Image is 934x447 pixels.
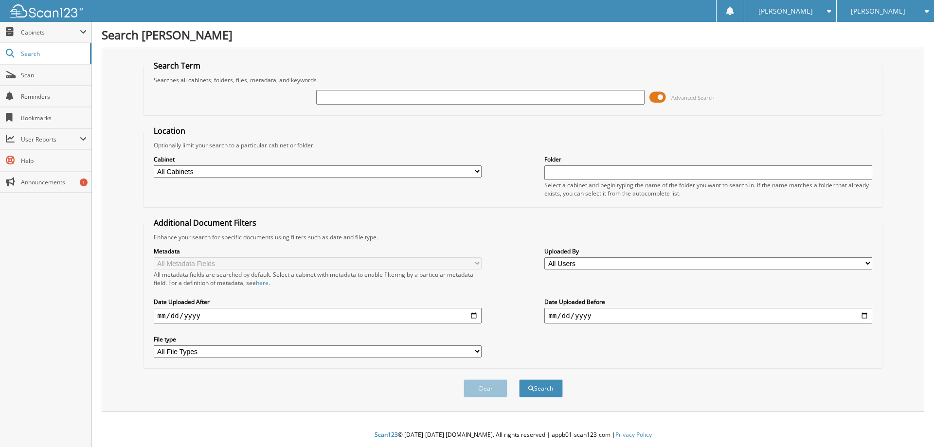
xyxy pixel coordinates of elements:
legend: Search Term [149,60,205,71]
label: Uploaded By [544,247,872,255]
legend: Additional Document Filters [149,217,261,228]
label: File type [154,335,482,343]
span: User Reports [21,135,80,143]
input: end [544,308,872,323]
h1: Search [PERSON_NAME] [102,27,924,43]
label: Metadata [154,247,482,255]
span: Scan123 [375,430,398,439]
span: Cabinets [21,28,80,36]
span: Reminders [21,92,87,101]
legend: Location [149,125,190,136]
span: Scan [21,71,87,79]
a: Privacy Policy [615,430,652,439]
label: Cabinet [154,155,482,163]
div: 1 [80,179,88,186]
button: Search [519,379,563,397]
div: Select a cabinet and begin typing the name of the folder you want to search in. If the name match... [544,181,872,197]
label: Folder [544,155,872,163]
div: All metadata fields are searched by default. Select a cabinet with metadata to enable filtering b... [154,270,482,287]
img: scan123-logo-white.svg [10,4,83,18]
div: © [DATE]-[DATE] [DOMAIN_NAME]. All rights reserved | appb01-scan123-com | [92,423,934,447]
label: Date Uploaded Before [544,298,872,306]
span: [PERSON_NAME] [758,8,813,14]
span: Bookmarks [21,114,87,122]
a: here [256,279,269,287]
span: Search [21,50,85,58]
div: Enhance your search for specific documents using filters such as date and file type. [149,233,878,241]
span: Advanced Search [671,94,715,101]
input: start [154,308,482,323]
button: Clear [464,379,507,397]
div: Searches all cabinets, folders, files, metadata, and keywords [149,76,878,84]
span: [PERSON_NAME] [851,8,905,14]
span: Announcements [21,178,87,186]
div: Optionally limit your search to a particular cabinet or folder [149,141,878,149]
span: Help [21,157,87,165]
label: Date Uploaded After [154,298,482,306]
